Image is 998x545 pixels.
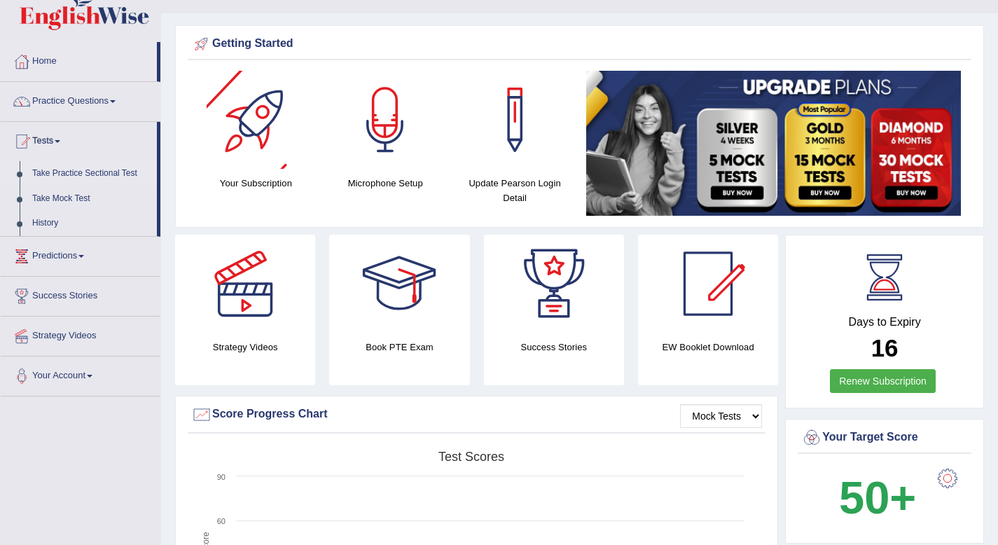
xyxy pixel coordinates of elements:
[1,237,160,272] a: Predictions
[217,473,226,481] text: 90
[830,369,936,393] a: Renew Subscription
[1,317,160,352] a: Strategy Videos
[1,277,160,312] a: Success Stories
[1,357,160,392] a: Your Account
[839,472,916,523] b: 50+
[484,340,624,354] h4: Success Stories
[1,42,157,77] a: Home
[1,82,160,117] a: Practice Questions
[438,450,504,464] tspan: Test scores
[328,176,443,191] h4: Microphone Setup
[198,176,314,191] h4: Your Subscription
[217,517,226,525] text: 60
[191,34,968,55] div: Getting Started
[191,404,762,425] div: Score Progress Chart
[638,340,778,354] h4: EW Booklet Download
[801,427,968,448] div: Your Target Score
[26,211,157,236] a: History
[175,340,315,354] h4: Strategy Videos
[26,161,157,186] a: Take Practice Sectional Test
[329,340,469,354] h4: Book PTE Exam
[801,316,968,329] h4: Days to Expiry
[1,122,157,157] a: Tests
[457,176,573,205] h4: Update Pearson Login Detail
[26,186,157,212] a: Take Mock Test
[871,334,899,361] b: 16
[586,71,961,216] img: small5.jpg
